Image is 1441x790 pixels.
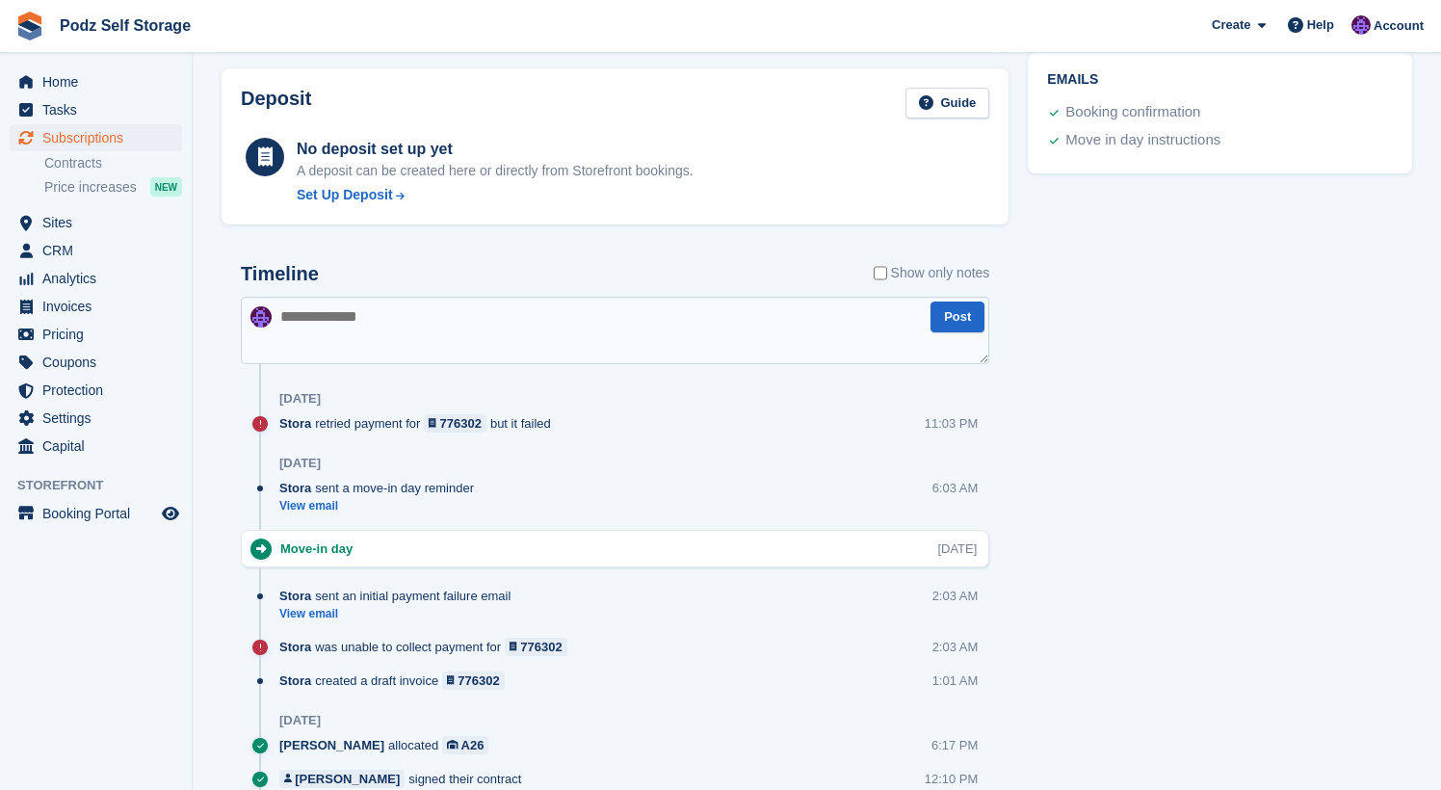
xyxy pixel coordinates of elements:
[297,161,694,181] p: A deposit can be created here or directly from Storefront bookings.
[10,209,182,236] a: menu
[241,263,319,285] h2: Timeline
[279,414,561,433] div: retried payment for but it failed
[15,12,44,40] img: stora-icon-8386f47178a22dfd0bd8f6a31ec36ba5ce8667c1dd55bd0f319d3a0aa187defe.svg
[10,68,182,95] a: menu
[505,638,567,656] a: 776302
[10,321,182,348] a: menu
[279,606,520,622] a: View email
[42,124,158,151] span: Subscriptions
[520,638,562,656] div: 776302
[279,479,311,497] span: Stora
[279,713,321,728] div: [DATE]
[42,68,158,95] span: Home
[279,638,577,656] div: was unable to collect payment for
[250,306,272,328] img: Jawed Chowdhary
[10,500,182,527] a: menu
[458,671,499,690] div: 776302
[10,433,182,460] a: menu
[279,498,484,514] a: View email
[932,638,979,656] div: 2:03 AM
[279,736,384,754] span: [PERSON_NAME]
[44,154,182,172] a: Contracts
[931,736,978,754] div: 6:17 PM
[241,88,311,119] h2: Deposit
[44,178,137,197] span: Price increases
[279,770,405,788] a: [PERSON_NAME]
[461,736,485,754] div: A26
[874,263,887,283] input: Show only notes
[280,540,362,558] div: Move-in day
[930,302,984,333] button: Post
[10,237,182,264] a: menu
[932,587,979,605] div: 2:03 AM
[10,96,182,123] a: menu
[279,587,520,605] div: sent an initial payment failure email
[10,377,182,404] a: menu
[42,321,158,348] span: Pricing
[442,671,505,690] a: 776302
[42,377,158,404] span: Protection
[279,638,311,656] span: Stora
[925,770,979,788] div: 12:10 PM
[150,177,182,197] div: NEW
[10,124,182,151] a: menu
[1307,15,1334,35] span: Help
[1212,15,1250,35] span: Create
[442,736,488,754] a: A26
[159,502,182,525] a: Preview store
[1065,101,1200,124] div: Booking confirmation
[937,540,977,558] div: [DATE]
[42,500,158,527] span: Booking Portal
[44,176,182,197] a: Price increases NEW
[42,265,158,292] span: Analytics
[932,671,979,690] div: 1:01 AM
[42,293,158,320] span: Invoices
[279,770,531,788] div: signed their contract
[10,265,182,292] a: menu
[295,770,400,788] div: [PERSON_NAME]
[42,209,158,236] span: Sites
[17,476,192,495] span: Storefront
[42,405,158,432] span: Settings
[279,671,311,690] span: Stora
[297,185,393,205] div: Set Up Deposit
[10,349,182,376] a: menu
[42,237,158,264] span: CRM
[297,138,694,161] div: No deposit set up yet
[279,736,498,754] div: allocated
[279,671,514,690] div: created a draft invoice
[10,405,182,432] a: menu
[42,349,158,376] span: Coupons
[440,414,482,433] div: 776302
[52,10,198,41] a: Podz Self Storage
[874,263,990,283] label: Show only notes
[42,96,158,123] span: Tasks
[1351,15,1371,35] img: Jawed Chowdhary
[279,456,321,471] div: [DATE]
[1374,16,1424,36] span: Account
[905,88,990,119] a: Guide
[925,414,979,433] div: 11:03 PM
[932,479,979,497] div: 6:03 AM
[279,414,311,433] span: Stora
[1065,129,1220,152] div: Move in day instructions
[297,185,694,205] a: Set Up Deposit
[10,293,182,320] a: menu
[424,414,486,433] a: 776302
[1047,72,1393,88] h2: Emails
[279,587,311,605] span: Stora
[279,391,321,407] div: [DATE]
[42,433,158,460] span: Capital
[279,479,484,497] div: sent a move-in day reminder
